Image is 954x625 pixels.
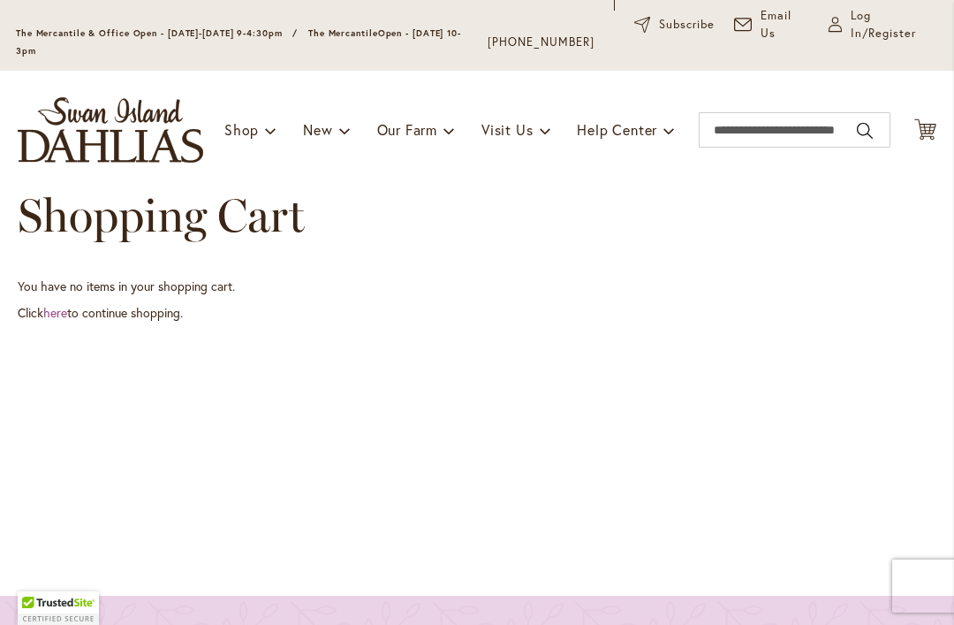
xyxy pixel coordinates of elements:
[303,120,332,139] span: New
[634,16,715,34] a: Subscribe
[18,97,203,163] a: store logo
[18,278,936,295] p: You have no items in your shopping cart.
[488,34,594,51] a: [PHONE_NUMBER]
[481,120,533,139] span: Visit Us
[18,304,936,322] p: Click to continue shopping.
[43,304,67,321] a: here
[18,187,305,243] span: Shopping Cart
[659,16,715,34] span: Subscribe
[16,27,378,39] span: The Mercantile & Office Open - [DATE]-[DATE] 9-4:30pm / The Mercantile
[851,7,938,42] span: Log In/Register
[224,120,259,139] span: Shop
[829,7,938,42] a: Log In/Register
[377,120,437,139] span: Our Farm
[734,7,809,42] a: Email Us
[13,562,63,612] iframe: Launch Accessibility Center
[761,7,809,42] span: Email Us
[577,120,657,139] span: Help Center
